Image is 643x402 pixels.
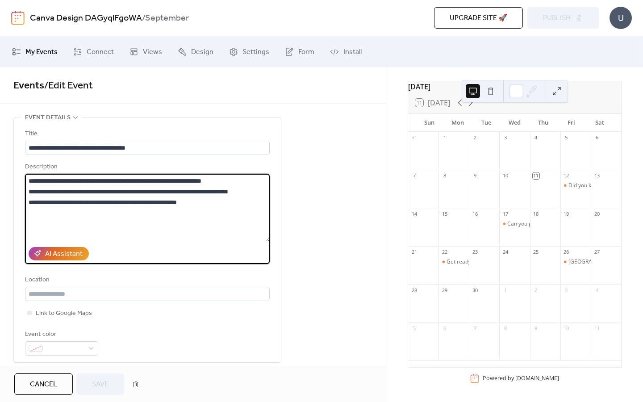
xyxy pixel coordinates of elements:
div: Sat [585,114,614,132]
div: 9 [533,325,539,331]
span: Cancel [30,379,57,390]
b: September [145,10,189,27]
span: My Events [25,47,58,58]
div: 12 [563,172,570,179]
div: Thu [529,114,557,132]
button: Cancel [14,373,73,395]
div: Description [25,162,268,172]
a: [DOMAIN_NAME] [515,375,559,382]
div: [DATE] [408,81,621,92]
div: 26 [563,249,570,255]
div: 23 [472,249,478,255]
div: 4 [593,287,600,293]
a: Connect [67,40,121,64]
div: 10 [563,325,570,331]
button: AI Assistant [29,247,89,260]
div: 5 [563,134,570,141]
div: 2 [472,134,478,141]
div: 10 [502,172,509,179]
div: 25 [533,249,539,255]
div: 5 [411,325,418,331]
div: 13 [593,172,600,179]
div: [GEOGRAPHIC_DATA] [568,258,622,266]
div: 7 [472,325,478,331]
span: Views [143,47,162,58]
div: 3 [563,287,570,293]
div: Mon [444,114,472,132]
span: Settings [242,47,269,58]
div: 28 [411,287,418,293]
div: 22 [441,249,448,255]
div: Location [25,275,268,285]
div: 4 [533,134,539,141]
span: / Edit Event [44,76,93,96]
div: Tue [472,114,501,132]
div: Town Hall [560,258,591,266]
div: 19 [563,210,570,217]
span: Connect [87,47,114,58]
span: Design [191,47,213,58]
div: Fri [557,114,586,132]
div: Get ready: Our Sign Language Town Hall is here! [447,258,567,266]
div: 24 [502,249,509,255]
div: 6 [593,134,600,141]
a: Form [278,40,321,64]
div: 31 [411,134,418,141]
a: My Events [5,40,64,64]
button: Upgrade site 🚀 [434,7,523,29]
div: 2 [533,287,539,293]
div: Can you guess these words in sign language? [499,220,530,228]
div: 27 [593,249,600,255]
div: 17 [502,210,509,217]
div: Title [25,129,268,139]
div: Sun [415,114,444,132]
div: 30 [472,287,478,293]
div: 29 [441,287,448,293]
a: Events [13,76,44,96]
div: 11 [593,325,600,331]
div: AI Assistant [45,249,83,260]
div: Can you guess these words in sign language? [507,220,619,228]
div: Wed [501,114,529,132]
span: Form [298,47,314,58]
a: Install [323,40,368,64]
img: logo [11,11,25,25]
a: Canva Design DAGyqlFgoWA [30,10,142,27]
a: Settings [222,40,276,64]
div: Get ready: Our Sign Language Town Hall is here! [438,258,469,266]
span: Install [343,47,362,58]
div: 1 [502,287,509,293]
div: 8 [441,172,448,179]
div: Powered by [483,375,559,382]
div: Did you know sign language isn’t universal? [560,182,591,189]
div: 7 [411,172,418,179]
div: 9 [472,172,478,179]
div: 6 [441,325,448,331]
a: Design [171,40,220,64]
div: 11 [533,172,539,179]
div: 3 [502,134,509,141]
div: U [610,7,632,29]
div: 20 [593,210,600,217]
div: 15 [441,210,448,217]
span: Link to Google Maps [36,308,92,319]
a: Views [123,40,169,64]
div: 8 [502,325,509,331]
span: Event details [25,113,71,123]
div: 16 [472,210,478,217]
div: 18 [533,210,539,217]
div: 21 [411,249,418,255]
span: Upgrade site 🚀 [450,13,507,24]
div: 14 [411,210,418,217]
b: / [142,10,145,27]
div: Event color [25,329,96,340]
div: 1 [441,134,448,141]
